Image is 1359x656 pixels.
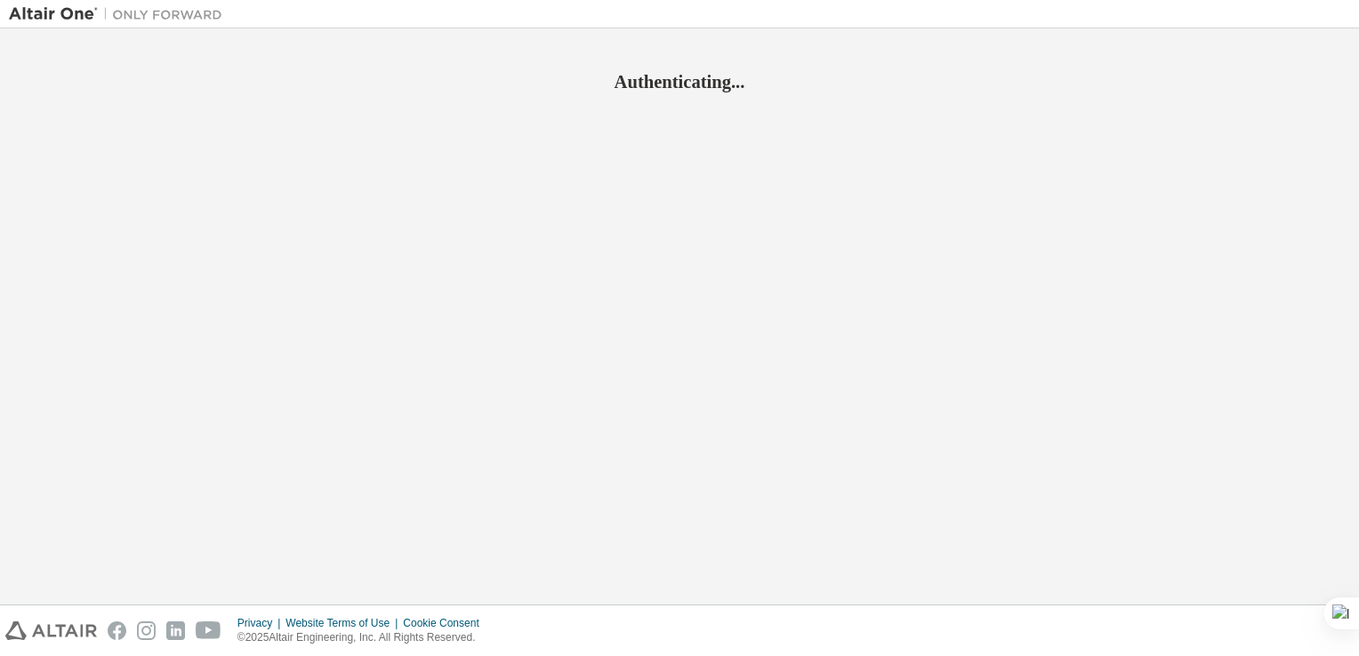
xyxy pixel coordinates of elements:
[9,70,1350,93] h2: Authenticating...
[108,621,126,640] img: facebook.svg
[237,630,490,645] p: © 2025 Altair Engineering, Inc. All Rights Reserved.
[137,621,156,640] img: instagram.svg
[9,5,231,23] img: Altair One
[196,621,221,640] img: youtube.svg
[5,621,97,640] img: altair_logo.svg
[166,621,185,640] img: linkedin.svg
[285,616,403,630] div: Website Terms of Use
[403,616,489,630] div: Cookie Consent
[237,616,285,630] div: Privacy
